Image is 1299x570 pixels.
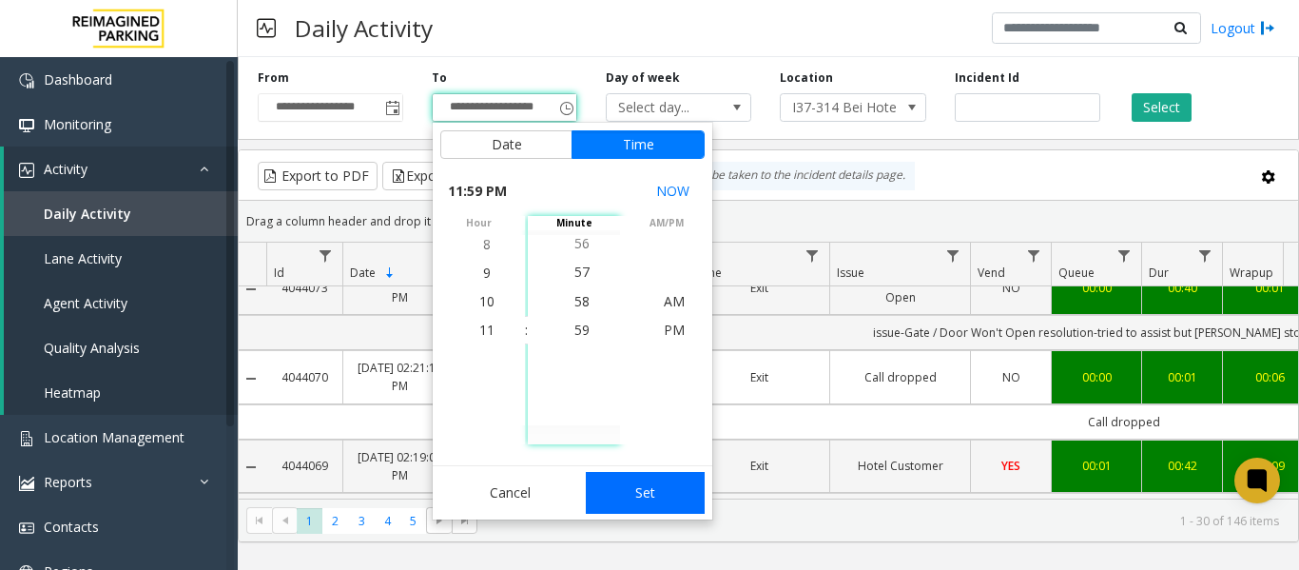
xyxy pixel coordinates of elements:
[1154,457,1211,475] a: 00:42
[375,508,400,534] span: Page 4
[44,70,112,88] span: Dashboard
[574,234,590,252] span: 56
[1154,368,1211,386] div: 00:01
[781,94,896,121] span: I37-314 Bei Hotel - HICC (I) (CP)
[433,216,525,230] span: hour
[982,457,1039,475] a: YES
[44,428,184,446] span: Location Management
[19,431,34,446] img: 'icon'
[1021,243,1047,268] a: Vend Filter Menu
[19,163,34,178] img: 'icon'
[313,243,339,268] a: Id Filter Menu
[837,265,864,281] span: Issue
[322,508,348,534] span: Page 2
[427,243,453,268] a: Date Filter Menu
[432,513,447,528] span: Go to the next page
[1149,265,1169,281] span: Dur
[982,279,1039,297] a: NO
[258,162,378,190] button: Export to PDF
[19,73,34,88] img: 'icon'
[239,205,1298,238] div: Drag a column header and drop it here to group by that column
[297,508,322,534] span: Page 1
[1001,458,1020,474] span: YES
[257,5,276,51] img: pageIcon
[842,368,959,386] a: Call dropped
[355,359,445,395] a: [DATE] 02:21:11 PM
[586,472,706,514] button: Set
[574,263,590,281] span: 57
[780,69,833,87] label: Location
[479,321,494,339] span: 11
[606,69,680,87] label: Day of week
[258,69,289,87] label: From
[236,371,266,386] a: Collapse Details
[620,216,712,230] span: AM/PM
[285,5,442,51] h3: Daily Activity
[4,191,238,236] a: Daily Activity
[4,281,238,325] a: Agent Activity
[44,473,92,491] span: Reports
[274,265,284,281] span: Id
[982,368,1039,386] a: NO
[448,178,507,205] span: 11:59 PM
[701,457,818,475] a: Exit
[355,448,445,484] a: [DATE] 02:19:04 PM
[4,147,238,191] a: Activity
[519,162,915,190] div: By clicking Incident row you will be taken to the incident details page.
[1260,18,1275,38] img: logout
[432,69,447,87] label: To
[607,94,722,121] span: Select day...
[978,265,1005,281] span: Vend
[1002,280,1020,296] span: NO
[572,130,705,159] button: Time tab
[649,174,697,208] button: Select now
[555,94,576,121] span: Toggle popup
[1063,457,1130,475] a: 00:01
[239,243,1298,499] div: Data table
[1211,18,1275,38] a: Logout
[1063,368,1130,386] a: 00:00
[483,264,491,282] span: 9
[4,370,238,415] a: Heatmap
[4,325,238,370] a: Quality Analysis
[940,243,966,268] a: Issue Filter Menu
[1154,279,1211,297] a: 00:40
[489,513,1279,529] kendo-pager-info: 1 - 30 of 146 items
[574,321,590,339] span: 59
[1058,265,1095,281] span: Queue
[44,249,122,267] span: Lane Activity
[1192,243,1218,268] a: Dur Filter Menu
[955,69,1019,87] label: Incident Id
[236,282,266,297] a: Collapse Details
[19,118,34,133] img: 'icon'
[800,243,825,268] a: Lane Filter Menu
[400,508,426,534] span: Page 5
[278,457,331,475] a: 4044069
[440,472,580,514] button: Cancel
[382,162,507,190] button: Export to Excel
[1230,265,1273,281] span: Wrapup
[452,507,477,534] span: Go to the last page
[44,339,140,357] span: Quality Analysis
[1132,93,1192,122] button: Select
[528,216,620,230] span: minute
[19,476,34,491] img: 'icon'
[479,292,494,310] span: 10
[4,236,238,281] a: Lane Activity
[701,368,818,386] a: Exit
[525,321,528,340] div: :
[355,270,445,306] a: [DATE] 02:21:51 PM
[574,291,590,309] span: 58
[278,279,331,297] a: 4044073
[1002,369,1020,385] span: NO
[1063,279,1130,297] a: 00:00
[457,513,473,528] span: Go to the last page
[664,292,685,310] span: AM
[236,460,266,475] a: Collapse Details
[842,457,959,475] a: Hotel Customer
